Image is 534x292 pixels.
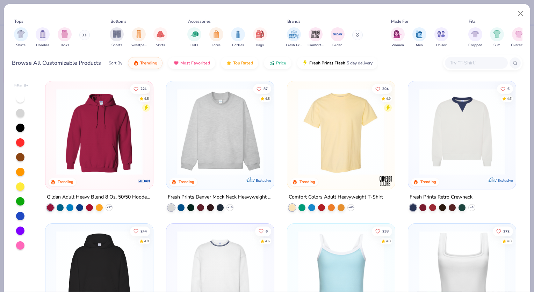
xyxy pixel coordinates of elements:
button: Like [255,226,271,236]
img: TopRated.gif [226,60,232,66]
button: Like [130,226,151,236]
span: Fresh Prints [286,43,302,48]
div: Fresh Prints Denver Mock Neck Heavyweight Sweatshirt [168,193,273,202]
button: Fresh Prints Flash5 day delivery [297,57,378,69]
div: 4.8 [144,96,149,101]
img: Fresh Prints Image [289,29,299,40]
span: 272 [503,229,510,233]
img: Bags Image [256,30,264,38]
img: Skirts Image [157,30,165,38]
span: Cropped [468,43,482,48]
span: Gildan [332,43,342,48]
input: Try "T-Shirt" [449,59,503,67]
button: Like [372,226,392,236]
button: Close [514,7,527,20]
span: Most Favorited [180,60,210,66]
img: Gildan logo [137,174,151,188]
span: Bags [256,43,264,48]
div: 4.8 [265,96,270,101]
img: Gildan Image [332,29,343,40]
div: 4.9 [386,96,391,101]
img: Unisex Image [437,30,445,38]
img: f5d85501-0dbb-4ee4-b115-c08fa3845d83 [173,88,267,175]
span: + 60 [348,206,353,210]
div: filter for Shirts [14,27,28,48]
span: Hats [190,43,198,48]
button: Like [372,84,392,93]
div: filter for Bottles [231,27,245,48]
span: + 37 [107,206,112,210]
span: Unisex [436,43,447,48]
span: Sweatpants [131,43,147,48]
button: Most Favorited [168,57,215,69]
div: filter for Comfort Colors [308,27,324,48]
button: filter button [308,27,324,48]
img: Slim Image [493,30,501,38]
span: Exclusive [497,178,512,183]
span: Men [416,43,423,48]
div: 4.6 [507,96,512,101]
div: Fresh Prints Retro Crewneck [410,193,472,202]
span: Slim [493,43,500,48]
span: Trending [140,60,157,66]
img: Comfort Colors logo [379,174,393,188]
button: filter button [468,27,482,48]
button: filter button [231,27,245,48]
span: 304 [382,87,389,90]
span: 87 [264,87,268,90]
button: filter button [187,27,201,48]
div: filter for Slim [490,27,504,48]
img: trending.gif [133,60,139,66]
img: Men Image [416,30,423,38]
span: 6 [507,87,510,90]
div: filter for Unisex [434,27,448,48]
span: Price [276,60,286,66]
button: filter button [286,27,302,48]
span: + 5 [470,206,474,210]
span: Shorts [111,43,122,48]
button: Like [497,84,513,93]
button: Top Rated [221,57,258,69]
div: 4.6 [265,238,270,244]
span: 221 [141,87,147,90]
div: filter for Fresh Prints [286,27,302,48]
img: 029b8af0-80e6-406f-9fdc-fdf898547912 [294,88,388,175]
button: filter button [490,27,504,48]
img: Totes Image [212,30,220,38]
div: Accessories [188,18,211,25]
img: Bottles Image [234,30,242,38]
img: Tanks Image [61,30,68,38]
img: Sweatpants Image [135,30,143,38]
div: Brands [287,18,301,25]
div: 4.8 [144,238,149,244]
span: Top Rated [233,60,253,66]
div: filter for Skirts [153,27,167,48]
button: filter button [434,27,448,48]
span: Tanks [60,43,69,48]
div: filter for Sweatpants [131,27,147,48]
img: most_fav.gif [173,60,179,66]
span: + 10 [228,206,233,210]
button: filter button [153,27,167,48]
span: Bottles [232,43,244,48]
div: Fits [469,18,476,25]
button: filter button [391,27,405,48]
span: Shirts [16,43,26,48]
span: Hoodies [36,43,49,48]
button: filter button [253,27,267,48]
span: Skirts [156,43,165,48]
span: Totes [212,43,221,48]
button: filter button [511,27,527,48]
div: Made For [391,18,409,25]
img: Women Image [394,30,402,38]
img: Comfort Colors Image [310,29,321,40]
button: filter button [14,27,28,48]
img: 01756b78-01f6-4cc6-8d8a-3c30c1a0c8ac [52,88,146,175]
button: filter button [110,27,124,48]
div: Bottoms [110,18,127,25]
div: filter for Bags [253,27,267,48]
div: filter for Shorts [110,27,124,48]
img: Oversized Image [515,30,523,38]
button: filter button [209,27,223,48]
button: Like [253,84,271,93]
